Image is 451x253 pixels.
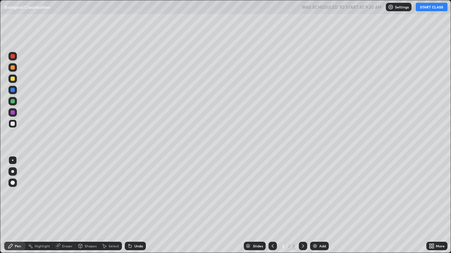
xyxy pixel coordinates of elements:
div: 3 [292,243,296,249]
div: Slides [253,244,263,248]
div: / [288,244,290,248]
img: add-slide-button [312,243,318,249]
div: More [436,244,445,248]
div: Shapes [85,244,97,248]
div: Pen [15,244,21,248]
img: class-settings-icons [388,4,394,10]
p: Biological Classification [4,4,50,10]
h5: WAS SCHEDULED TO START AT 9:20 AM [302,4,382,10]
div: Undo [134,244,143,248]
button: START CLASS [416,3,447,11]
div: Highlight [35,244,50,248]
p: Settings [395,5,409,9]
div: Add [319,244,326,248]
div: Eraser [62,244,73,248]
div: Select [109,244,119,248]
div: 3 [280,244,287,248]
